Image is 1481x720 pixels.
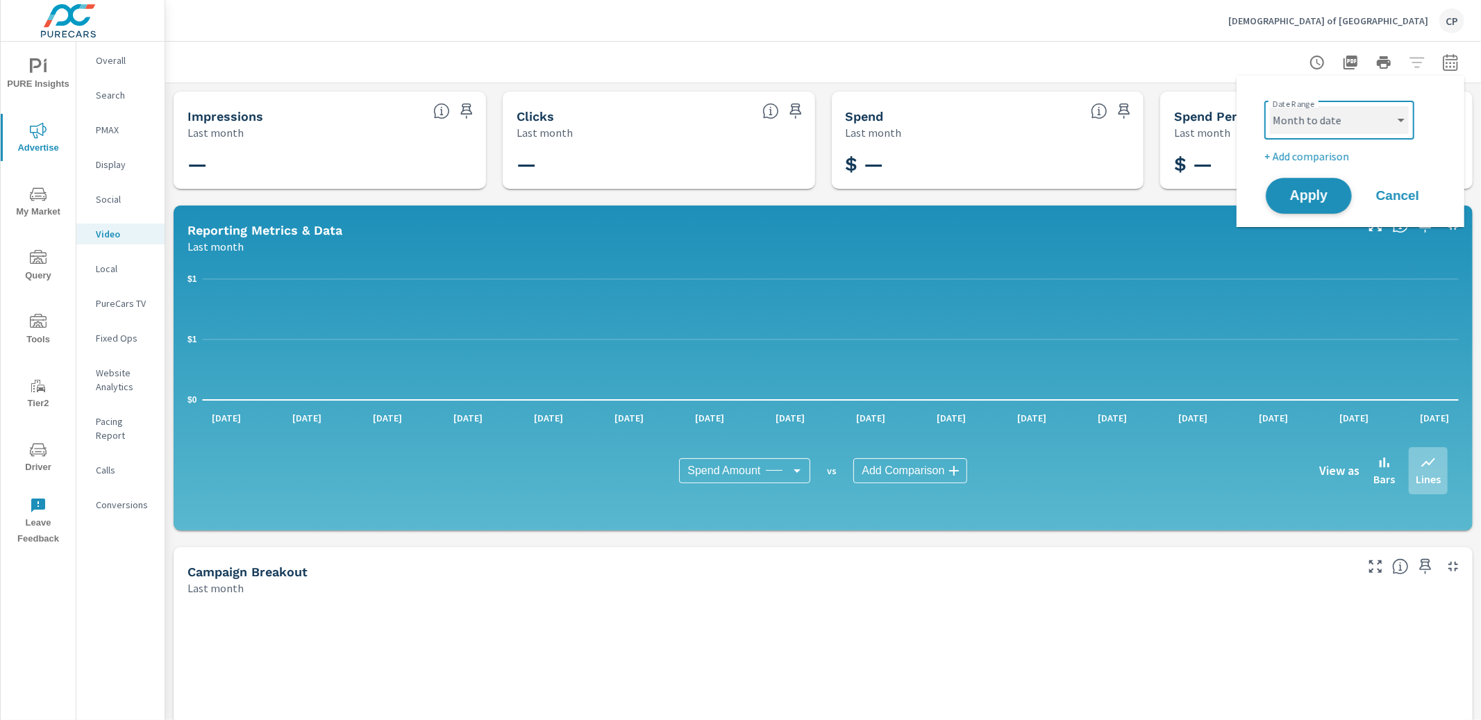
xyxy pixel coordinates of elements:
span: Apply [1280,190,1337,203]
span: The number of times an ad was shown on your behalf. [433,103,450,119]
span: This is a summary of Video performance results by campaign. Each column can be sorted. [1392,558,1409,575]
div: PMAX [76,119,165,140]
span: Add Comparison [862,464,944,478]
div: nav menu [1,42,76,553]
h3: $ — [1174,153,1459,176]
p: Last month [187,580,244,596]
h5: Campaign Breakout [187,564,308,579]
span: Leave Feedback [5,497,72,547]
h3: — [517,153,801,176]
p: [DATE] [1249,411,1298,425]
p: [DATE] [927,411,976,425]
span: Driver [5,442,72,476]
span: Save this to your personalized report [1113,100,1135,122]
p: Fixed Ops [96,331,153,345]
p: + Add comparison [1264,148,1442,165]
h5: Spend Per Unit Sold [1174,109,1299,124]
span: Cancel [1370,190,1425,202]
p: Display [96,158,153,171]
p: [DATE] [1007,411,1056,425]
span: Save this to your personalized report [785,100,807,122]
p: [DATE] [1330,411,1378,425]
span: Save this to your personalized report [1414,555,1437,578]
p: Last month [1174,124,1230,141]
p: [DATE] [846,411,895,425]
p: [DATE] [444,411,492,425]
p: [DEMOGRAPHIC_DATA] of [GEOGRAPHIC_DATA] [1228,15,1428,27]
p: Last month [846,124,902,141]
div: Spend Amount [679,458,810,483]
p: [DATE] [1410,411,1459,425]
p: Last month [187,124,244,141]
h5: Clicks [517,109,554,124]
div: Display [76,154,165,175]
p: Overall [96,53,153,67]
h5: Reporting Metrics & Data [187,223,342,237]
p: [DATE] [363,411,412,425]
p: Conversions [96,498,153,512]
p: Social [96,192,153,206]
p: [DATE] [1088,411,1137,425]
button: Minimize Widget [1442,555,1464,578]
div: PureCars TV [76,293,165,314]
div: Website Analytics [76,362,165,397]
p: [DATE] [283,411,331,425]
button: Cancel [1356,178,1439,213]
h5: Spend [846,109,884,124]
p: Website Analytics [96,366,153,394]
text: $1 [187,274,197,284]
button: Select Date Range [1437,49,1464,76]
span: Save this to your personalized report [455,100,478,122]
p: PMAX [96,123,153,137]
div: Video [76,224,165,244]
p: vs [810,464,853,477]
div: Pacing Report [76,411,165,446]
div: Calls [76,460,165,480]
span: My Market [5,186,72,220]
p: Pacing Report [96,415,153,442]
span: Advertise [5,122,72,156]
text: $0 [187,395,197,405]
p: [DATE] [685,411,734,425]
p: [DATE] [1169,411,1217,425]
div: Overall [76,50,165,71]
p: Lines [1416,471,1441,487]
span: Spend Amount [687,464,760,478]
h3: — [187,153,472,176]
p: Video [96,227,153,241]
span: The amount of money spent on advertising during the period. [1091,103,1107,119]
span: Tools [5,314,72,348]
button: "Export Report to PDF" [1337,49,1364,76]
span: Query [5,250,72,284]
p: Local [96,262,153,276]
div: Search [76,85,165,106]
p: [DATE] [524,411,573,425]
div: Fixed Ops [76,328,165,349]
h3: $ — [846,153,1130,176]
button: Apply [1266,178,1352,214]
p: [DATE] [605,411,653,425]
p: [DATE] [203,411,251,425]
div: Conversions [76,494,165,515]
span: The number of times an ad was clicked by a consumer. [762,103,779,119]
div: Add Comparison [853,458,967,483]
p: Bars [1373,471,1395,487]
span: PURE Insights [5,58,72,92]
p: Search [96,88,153,102]
p: PureCars TV [96,296,153,310]
p: Last month [517,124,573,141]
h6: View as [1319,464,1359,478]
p: [DATE] [766,411,814,425]
div: Social [76,189,165,210]
button: Make Fullscreen [1364,555,1387,578]
p: Last month [187,238,244,255]
span: Tier2 [5,378,72,412]
p: Calls [96,463,153,477]
text: $1 [187,335,197,344]
div: Local [76,258,165,279]
h5: Impressions [187,109,263,124]
div: CP [1439,8,1464,33]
